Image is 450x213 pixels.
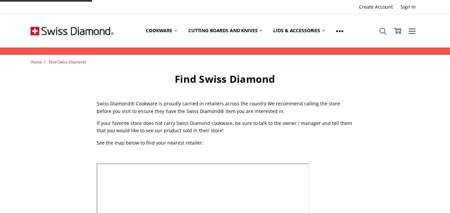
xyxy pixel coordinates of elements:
[268,16,330,46] a: Lids & Accessories
[330,16,349,46] a: Show All
[97,100,340,114] span: We recommend calling the store before you visit to ensure they have the Swiss Diamond® item you a...
[31,59,42,65] a: Home
[355,2,397,12] a: Create Account
[397,2,419,12] a: Sign In
[183,16,268,46] a: Cutting boards and knives
[49,59,86,65] a: Find Swiss Diamond
[97,139,353,147] p: See the map below to find your nearest retailer:
[97,100,353,115] p: Swiss Diamond® Cookware is proudly carried in retailers across the country.
[97,120,353,135] p: If your favorite store does not carry Swiss Diamond cookware, be sure to talk to the owner / mana...
[31,14,114,48] img: Free Shipping On Every Order
[140,16,183,46] a: Cookware
[97,73,353,85] h1: Find Swiss Diamond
